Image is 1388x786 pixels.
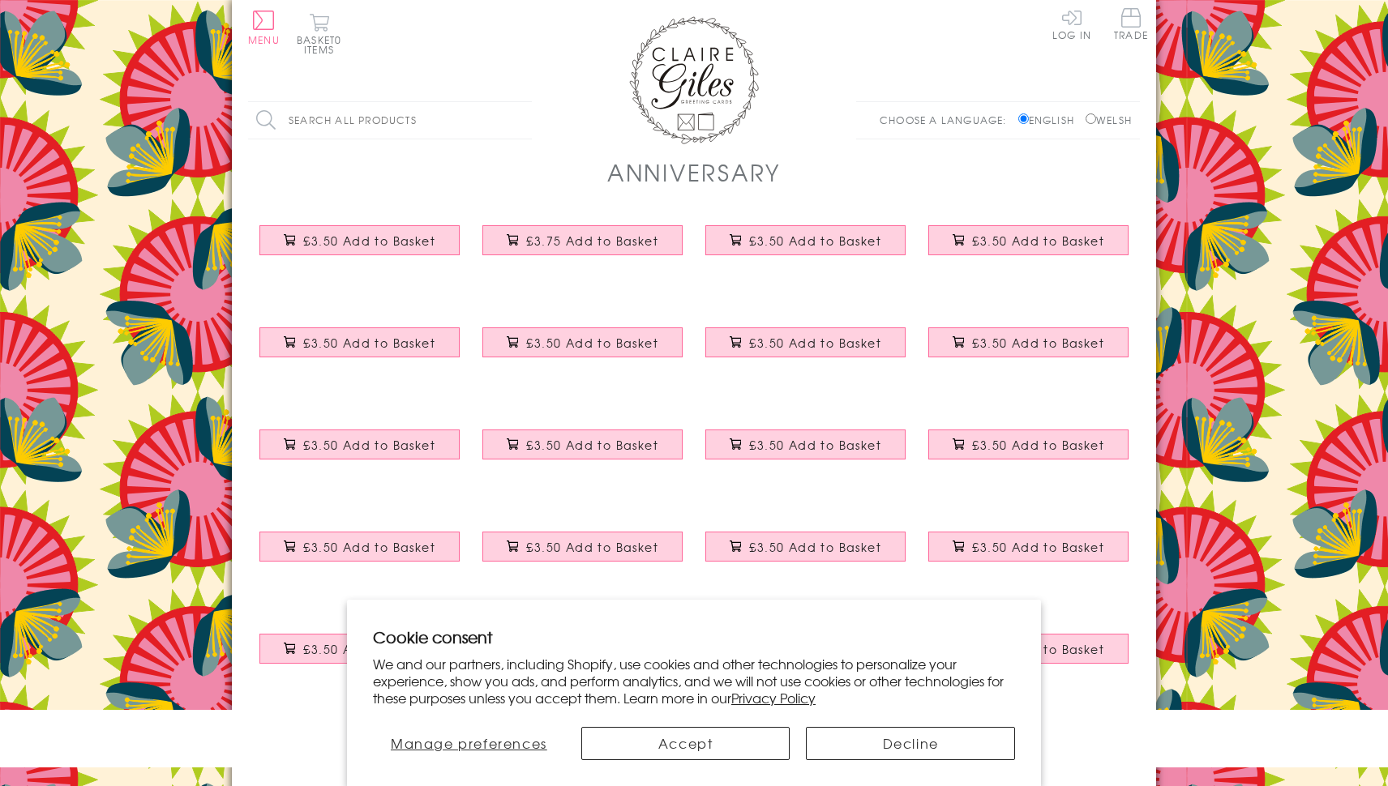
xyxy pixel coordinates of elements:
[303,641,435,657] span: £3.50 Add to Basket
[248,102,532,139] input: Search all products
[471,213,694,283] a: Wedding Card, Flower Circle, Happy Anniversary, Embellished with pompoms £3.75 Add to Basket
[259,634,461,664] button: £3.50 Add to Basket
[297,13,341,54] button: Basket0 items
[1114,8,1148,40] span: Trade
[1086,113,1132,127] label: Welsh
[928,429,1129,459] button: £3.50 Add to Basket
[928,225,1129,255] button: £3.50 Add to Basket
[694,519,917,589] a: Wedding Card, Dots, Pearl Wedding Anniversary £3.50 Add to Basket
[749,335,881,351] span: £3.50 Add to Basket
[482,225,683,255] button: £3.75 Add to Basket
[972,437,1104,453] span: £3.50 Add to Basket
[391,733,547,753] span: Manage preferences
[526,335,658,351] span: £3.50 Add to Basket
[928,532,1129,562] button: £3.50 Add to Basket
[248,417,471,487] a: Wedding Anniversary Card, son and daughter-in-law, fabric butterfly embellished £3.50 Add to Basket
[471,417,694,487] a: 1st Wedding Anniversary Card, Silver Heart, fabric butterfly Embellished £3.50 Add to Basket
[248,315,471,385] a: Wife Wedding Anniverary Card, Pink Heart, fabric butterfly Embellished £3.50 Add to Basket
[303,335,435,351] span: £3.50 Add to Basket
[482,429,683,459] button: £3.50 Add to Basket
[806,727,1015,760] button: Decline
[694,315,917,385] a: Wedding Card, Flowers, Mum and Step Dad Happy Anniversary £3.50 Add to Basket
[705,532,906,562] button: £3.50 Add to Basket
[607,156,781,189] h1: Anniversary
[248,213,471,283] a: Wedding Card, Mr & Mrs Awesome, blue block letters, with gold foil £3.50 Add to Basket
[471,519,694,589] a: Silver Wedding Anniversary Card, Silver Heart, fabric butterfly Embellished £3.50 Add to Basket
[928,327,1129,357] button: £3.50 Add to Basket
[471,315,694,385] a: Husband Wedding Anniversary Card, Blue Heart, Embellished with a padded star £3.50 Add to Basket
[303,539,435,555] span: £3.50 Add to Basket
[694,213,917,283] a: Wedding Card, Heart, Happy Anniversary, embellished with a fabric butterfly £3.50 Add to Basket
[373,656,1015,706] p: We and our partners, including Shopify, use cookies and other technologies to personalize your ex...
[749,539,881,555] span: £3.50 Add to Basket
[526,539,658,555] span: £3.50 Add to Basket
[1018,113,1029,124] input: English
[248,11,280,45] button: Menu
[1018,113,1082,127] label: English
[303,233,435,249] span: £3.50 Add to Basket
[248,519,471,589] a: Wedding Card, Flowers, Silver Wedding Anniversary £3.50 Add to Basket
[629,16,759,144] img: Claire Giles Greetings Cards
[694,417,917,487] a: 5th Wedding Anniversary Card, Congratulations, fabric butterfly Embellished £3.50 Add to Basket
[482,327,683,357] button: £3.50 Add to Basket
[373,626,1015,648] h2: Cookie consent
[917,519,1140,589] a: Wedding Card, Gold Heart, Congratulations on your pearl Anniversary £3.50 Add to Basket
[705,327,906,357] button: £3.50 Add to Basket
[581,727,790,760] button: Accept
[259,429,461,459] button: £3.50 Add to Basket
[482,532,683,562] button: £3.50 Add to Basket
[731,688,816,707] a: Privacy Policy
[516,102,532,139] input: Search
[1052,8,1091,40] a: Log In
[303,437,435,453] span: £3.50 Add to Basket
[972,335,1104,351] span: £3.50 Add to Basket
[972,233,1104,249] span: £3.50 Add to Basket
[248,32,280,47] span: Menu
[749,233,881,249] span: £3.50 Add to Basket
[304,32,341,57] span: 0 items
[373,727,565,760] button: Manage preferences
[917,315,1140,385] a: Wedding Anniversary Card, Daughter and Son-in-law, fabric butterfly Embellished £3.50 Add to Basket
[749,437,881,453] span: £3.50 Add to Basket
[1114,8,1148,43] a: Trade
[526,437,658,453] span: £3.50 Add to Basket
[880,113,1015,127] p: Choose a language:
[1086,113,1096,124] input: Welsh
[259,327,461,357] button: £3.50 Add to Basket
[917,417,1140,487] a: 10th Wedding Anniversary Card, Congratulations, fabric butterfly Embellished £3.50 Add to Basket
[705,225,906,255] button: £3.50 Add to Basket
[972,539,1104,555] span: £3.50 Add to Basket
[526,233,658,249] span: £3.75 Add to Basket
[248,622,471,691] a: Wedding Card, Hearts, Ruby Wedding Anniversary £3.50 Add to Basket
[259,225,461,255] button: £3.50 Add to Basket
[917,213,1140,283] a: Wedding Card, Heart, Beautiful Wife Anniversary £3.50 Add to Basket
[705,429,906,459] button: £3.50 Add to Basket
[259,532,461,562] button: £3.50 Add to Basket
